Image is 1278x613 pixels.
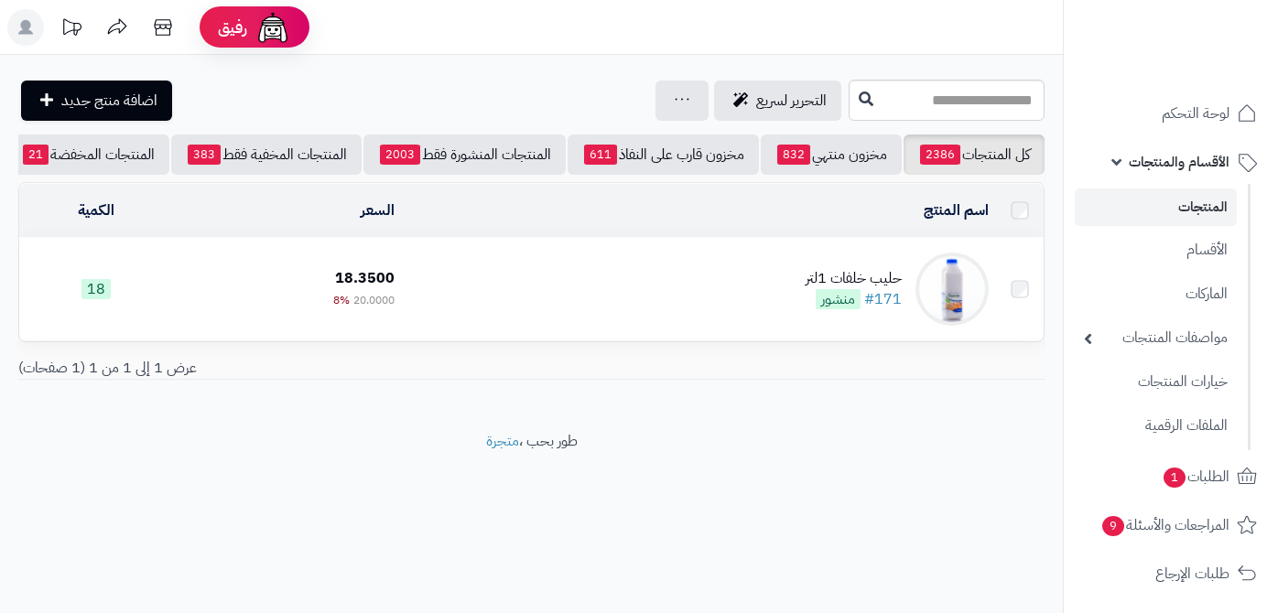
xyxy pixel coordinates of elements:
a: المنتجات المنشورة فقط2003 [363,134,566,175]
span: رفيق [218,16,247,38]
a: اضافة منتج جديد [21,81,172,121]
a: متجرة [486,430,519,452]
span: 1 [1164,468,1186,488]
div: حليب خلفات 1لتر [806,268,902,289]
a: مخزون منتهي832 [761,134,902,175]
img: ai-face.png [255,9,291,46]
a: خيارات المنتجات [1075,362,1237,402]
span: الأقسام والمنتجات [1129,149,1229,175]
a: كل المنتجات2386 [904,134,1045,175]
span: 383 [188,145,221,165]
a: المنتجات [1075,188,1237,226]
span: 8% [333,292,350,308]
a: طلبات الإرجاع [1075,552,1267,596]
span: لوحة التحكم [1162,101,1229,126]
span: 832 [777,145,810,165]
span: طلبات الإرجاع [1155,561,1229,586]
a: الملفات الرقمية [1075,406,1237,446]
a: مواصفات المنتجات [1075,318,1237,358]
span: 21 [23,145,49,165]
a: الطلبات1 [1075,455,1267,499]
span: الطلبات [1162,464,1229,489]
span: 18 [81,279,111,299]
a: التحرير لسريع [714,81,841,121]
img: حليب خلفات 1لتر [915,253,989,326]
span: 611 [584,145,617,165]
a: اسم المنتج [924,199,989,221]
a: #171 [864,288,902,310]
a: الأقسام [1075,231,1237,270]
a: الماركات [1075,274,1237,314]
span: منشور [816,289,861,309]
a: مخزون قارب على النفاذ611 [568,134,759,175]
span: 2386 [920,145,960,165]
span: 2003 [380,145,420,165]
a: المنتجات المخفية فقط383 [171,134,362,175]
a: السعر [361,199,395,221]
a: تحديثات المنصة [49,9,94,50]
span: التحرير لسريع [756,90,827,112]
div: عرض 1 إلى 1 من 1 (1 صفحات) [5,358,532,379]
img: logo-2.png [1153,49,1261,88]
a: المنتجات المخفضة21 [6,134,169,175]
a: الكمية [78,199,114,221]
span: 9 [1102,516,1124,536]
span: 18.3500 [335,267,395,289]
span: المراجعات والأسئلة [1100,512,1229,538]
span: اضافة منتج جديد [61,90,157,112]
a: لوحة التحكم [1075,91,1267,135]
a: المراجعات والأسئلة9 [1075,503,1267,547]
span: 20.0000 [353,292,395,308]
